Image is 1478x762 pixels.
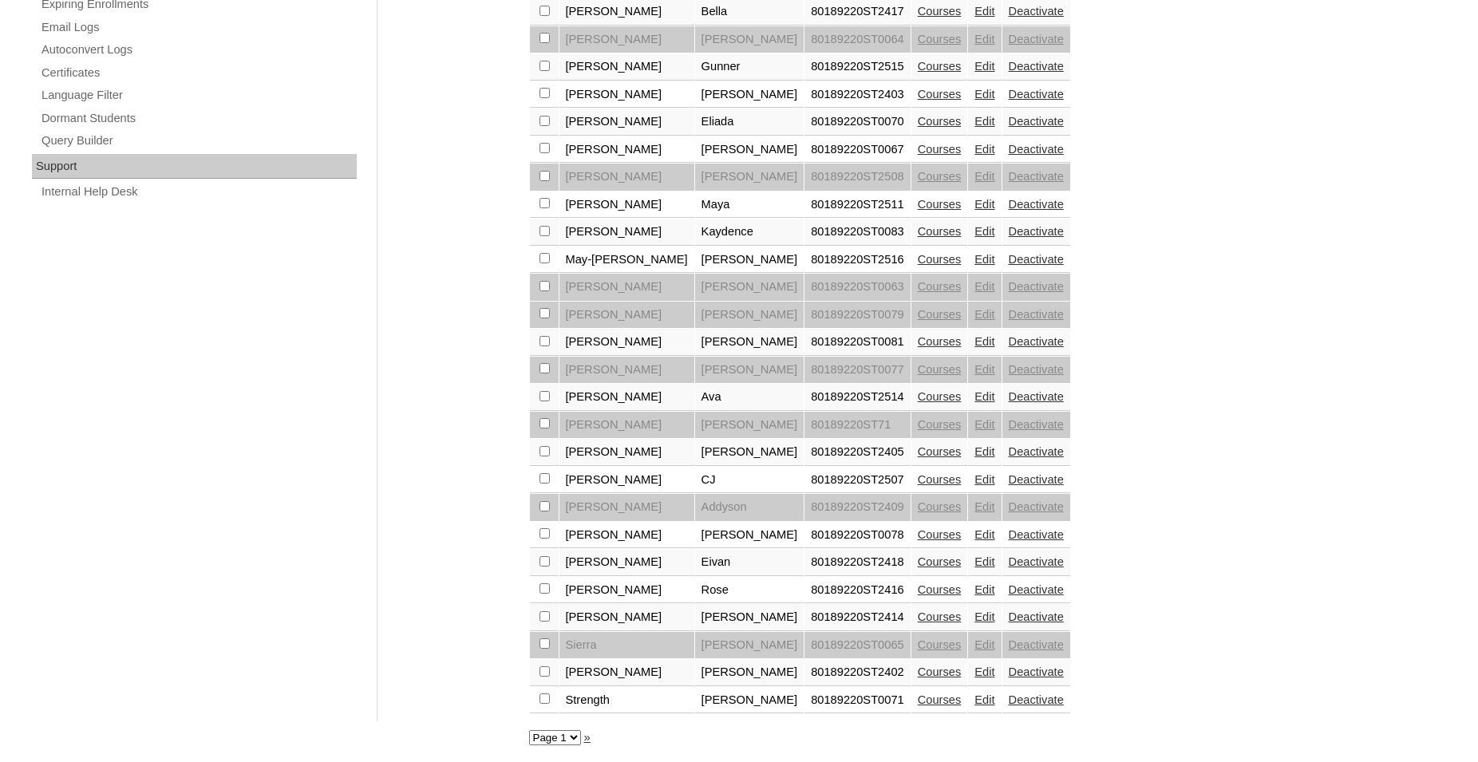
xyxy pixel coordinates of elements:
td: [PERSON_NAME] [559,302,694,329]
td: [PERSON_NAME] [695,522,804,549]
a: Deactivate [1009,143,1064,156]
td: 80189220ST0065 [804,632,911,659]
td: 80189220ST71 [804,412,911,439]
td: [PERSON_NAME] [695,632,804,659]
a: Edit [974,528,994,541]
a: Edit [974,665,994,678]
a: Deactivate [1009,583,1064,596]
td: [PERSON_NAME] [559,577,694,604]
td: 80189220ST2511 [804,191,911,219]
td: 80189220ST2402 [804,659,911,686]
a: Edit [974,170,994,183]
a: Deactivate [1009,253,1064,266]
a: Edit [974,583,994,596]
td: [PERSON_NAME] [559,604,694,631]
td: 80189220ST0081 [804,329,911,356]
a: Deactivate [1009,390,1064,403]
td: [PERSON_NAME] [559,274,694,301]
a: Edit [974,445,994,458]
a: Edit [974,555,994,568]
td: [PERSON_NAME] [695,329,804,356]
a: Deactivate [1009,610,1064,623]
td: 80189220ST0067 [804,136,911,164]
a: Deactivate [1009,170,1064,183]
a: Dormant Students [40,109,357,128]
a: Courses [918,555,962,568]
a: Edit [974,638,994,651]
td: 80189220ST0077 [804,357,911,384]
td: May-[PERSON_NAME] [559,247,694,274]
td: CJ [695,467,804,494]
a: Deactivate [1009,33,1064,45]
a: Edit [974,198,994,211]
a: Courses [918,418,962,431]
td: [PERSON_NAME] [695,81,804,109]
a: Deactivate [1009,335,1064,348]
a: Courses [918,390,962,403]
td: Eivan [695,549,804,576]
td: 80189220ST2515 [804,53,911,81]
td: [PERSON_NAME] [559,164,694,191]
td: [PERSON_NAME] [695,604,804,631]
td: 80189220ST2403 [804,81,911,109]
td: [PERSON_NAME] [695,412,804,439]
a: Edit [974,5,994,18]
a: Courses [918,225,962,238]
a: Courses [918,473,962,486]
td: [PERSON_NAME] [695,439,804,466]
a: Deactivate [1009,363,1064,376]
td: 80189220ST2418 [804,549,911,576]
td: [PERSON_NAME] [695,302,804,329]
a: Autoconvert Logs [40,40,357,60]
td: [PERSON_NAME] [559,136,694,164]
a: Language Filter [40,85,357,105]
td: [PERSON_NAME] [559,81,694,109]
td: [PERSON_NAME] [695,136,804,164]
td: Eliada [695,109,804,136]
a: Courses [918,253,962,266]
td: Rose [695,577,804,604]
a: » [584,731,591,744]
a: Courses [918,363,962,376]
a: Deactivate [1009,638,1064,651]
a: Edit [974,335,994,348]
a: Edit [974,363,994,376]
a: Edit [974,390,994,403]
td: [PERSON_NAME] [695,357,804,384]
td: [PERSON_NAME] [559,384,694,411]
a: Courses [918,33,962,45]
td: [PERSON_NAME] [559,191,694,219]
a: Courses [918,60,962,73]
a: Edit [974,473,994,486]
td: [PERSON_NAME] [695,687,804,714]
a: Courses [918,88,962,101]
td: Maya [695,191,804,219]
td: [PERSON_NAME] [559,412,694,439]
td: [PERSON_NAME] [559,329,694,356]
a: Deactivate [1009,693,1064,706]
td: 80189220ST0078 [804,522,911,549]
td: Gunner [695,53,804,81]
a: Edit [974,225,994,238]
a: Deactivate [1009,473,1064,486]
td: [PERSON_NAME] [695,247,804,274]
td: Ava [695,384,804,411]
a: Edit [974,308,994,321]
a: Edit [974,143,994,156]
a: Query Builder [40,131,357,151]
a: Edit [974,418,994,431]
a: Courses [918,500,962,513]
a: Courses [918,638,962,651]
a: Certificates [40,63,357,83]
a: Courses [918,5,962,18]
td: 80189220ST2414 [804,604,911,631]
td: Addyson [695,494,804,521]
a: Edit [974,115,994,128]
td: 80189220ST2416 [804,577,911,604]
a: Edit [974,610,994,623]
td: [PERSON_NAME] [559,522,694,549]
a: Edit [974,693,994,706]
td: [PERSON_NAME] [559,439,694,466]
a: Deactivate [1009,500,1064,513]
a: Edit [974,33,994,45]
